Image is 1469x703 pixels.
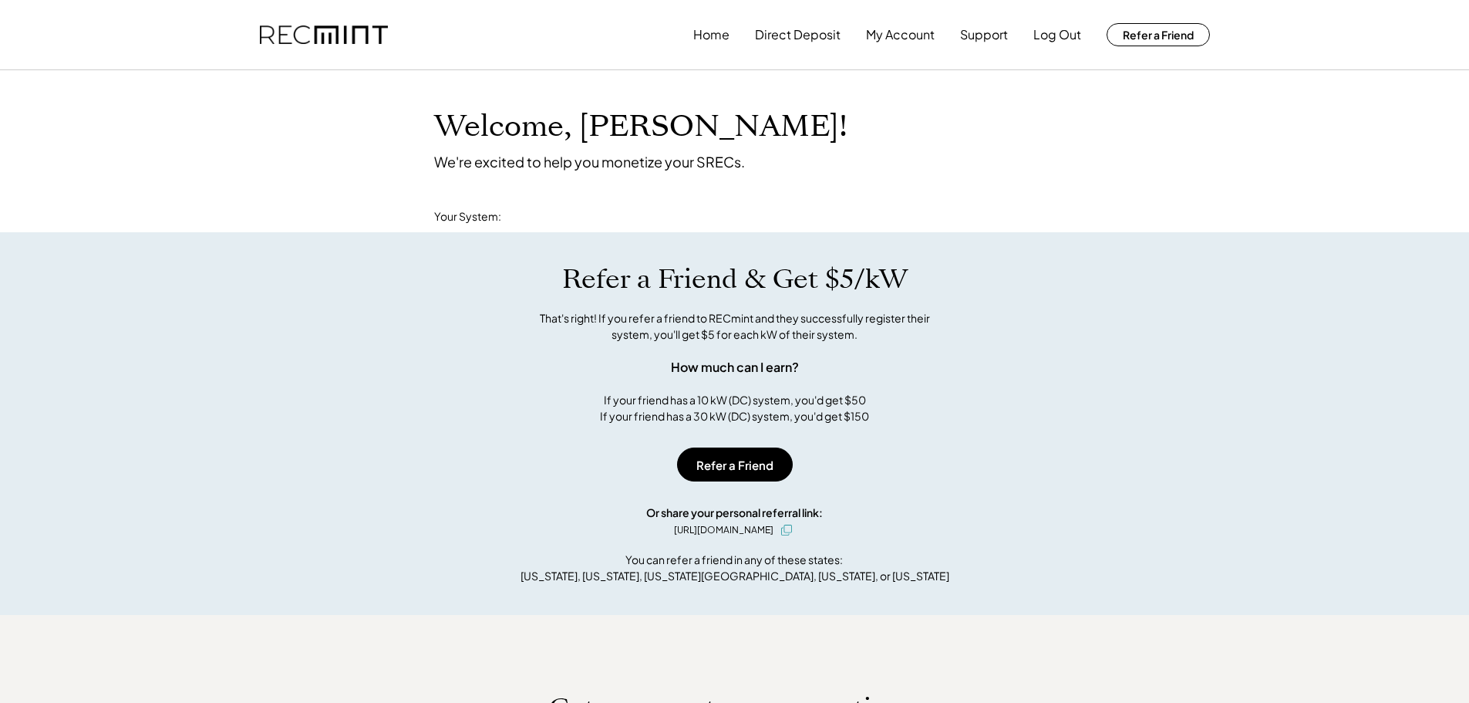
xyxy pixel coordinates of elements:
[677,448,793,482] button: Refer a Friend
[562,263,908,296] h1: Refer a Friend & Get $5/kW
[434,109,847,145] h1: Welcome, [PERSON_NAME]!
[260,25,388,45] img: recmint-logotype%403x.png
[600,392,869,424] div: If your friend has a 10 kW (DC) system, you'd get $50 If your friend has a 30 kW (DC) system, you...
[646,505,823,521] div: Or share your personal referral link:
[1107,23,1210,46] button: Refer a Friend
[434,209,501,225] div: Your System:
[960,19,1008,50] button: Support
[674,523,773,537] div: [URL][DOMAIN_NAME]
[434,153,745,171] div: We're excited to help you monetize your SRECs.
[521,552,949,584] div: You can refer a friend in any of these states: [US_STATE], [US_STATE], [US_STATE][GEOGRAPHIC_DATA...
[1033,19,1081,50] button: Log Out
[866,19,935,50] button: My Account
[523,310,947,343] div: That's right! If you refer a friend to RECmint and they successfully register their system, you'l...
[755,19,841,50] button: Direct Deposit
[693,19,729,50] button: Home
[671,358,799,377] div: How much can I earn?
[777,521,796,539] button: click to copy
